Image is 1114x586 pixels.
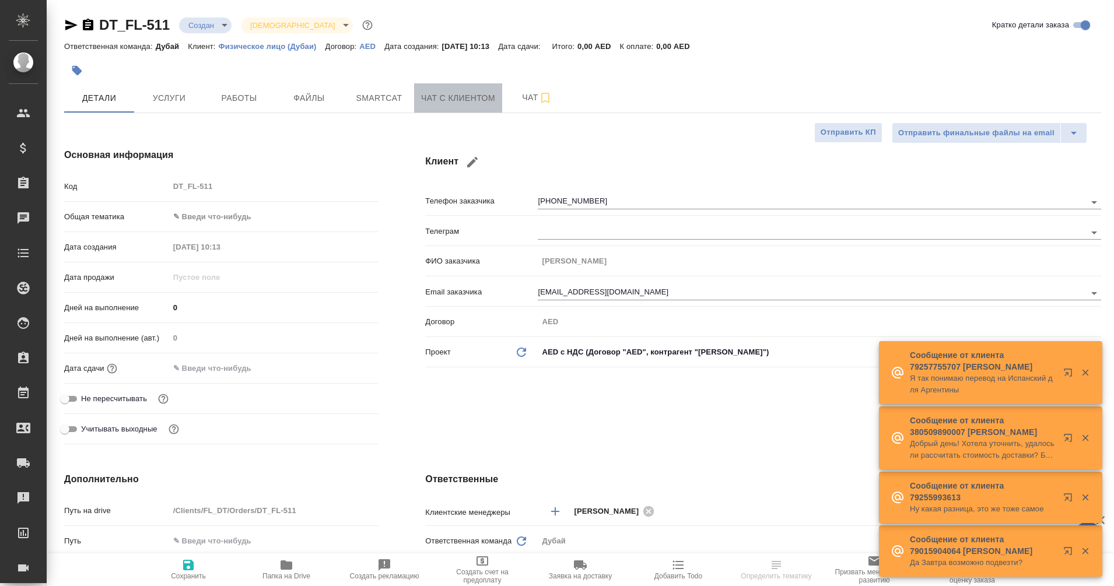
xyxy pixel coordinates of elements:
button: Сохранить [139,553,237,586]
h4: Дополнительно [64,472,379,486]
div: ✎ Введи что-нибудь [173,211,365,223]
button: Выбери, если сб и вс нужно считать рабочими днями для выполнения заказа. [166,422,181,437]
p: Дубай [156,42,188,51]
p: Дата создания: [384,42,442,51]
button: Скопировать ссылку для ЯМессенджера [64,18,78,32]
input: Пустое поле [169,178,379,195]
p: Путь [64,535,169,547]
p: К оплате: [620,42,657,51]
div: split button [892,122,1087,143]
button: Открыть в новой вкладке [1056,361,1084,389]
p: Я так понимаю перевод на Испанский для Аргентины [910,373,1056,396]
p: Договор: [325,42,360,51]
p: Дата создания [64,241,169,253]
p: [DATE] 10:13 [442,42,499,51]
span: Сохранить [171,572,206,580]
button: Скопировать ссылку [81,18,95,32]
span: Определить тематику [741,572,811,580]
button: Доп статусы указывают на важность/срочность заказа [360,17,375,33]
span: Файлы [281,91,337,106]
div: Создан [241,17,352,33]
input: Пустое поле [169,238,271,255]
span: Создать счет на предоплату [440,568,524,584]
p: Итого: [552,42,577,51]
p: Ну какая разница, это же тоже самое [910,503,1056,515]
button: Если добавить услуги и заполнить их объемом, то дата рассчитается автоматически [104,361,120,376]
div: Создан [179,17,232,33]
input: Пустое поле [169,502,379,519]
div: AED с НДС (Договор "AED", контрагент "[PERSON_NAME]") [538,342,1101,362]
button: Отправить КП [814,122,882,143]
span: Детали [71,91,127,106]
span: Работы [211,91,267,106]
button: Открыть в новой вкладке [1056,539,1084,567]
p: Договор [425,316,538,328]
button: Открыть в новой вкладке [1056,426,1084,454]
span: Отправить финальные файлы на email [898,127,1055,140]
button: Закрыть [1073,367,1097,378]
p: Ответственная команда [425,535,512,547]
button: [DEMOGRAPHIC_DATA] [247,20,338,30]
button: Open [1086,224,1102,241]
span: Призвать менеджера по развитию [832,568,916,584]
span: Учитывать выходные [81,423,157,435]
button: Создать счет на предоплату [433,553,531,586]
button: Open [1086,194,1102,210]
p: Дата продажи [64,272,169,283]
p: Клиентские менеджеры [425,507,538,518]
p: Общая тематика [64,211,169,223]
a: AED [359,41,384,51]
p: Клиент: [188,42,218,51]
button: Определить тематику [727,553,825,586]
button: Отправить финальные файлы на email [892,122,1061,143]
input: ✎ Введи что-нибудь [169,360,271,377]
a: DT_FL-511 [99,17,170,33]
input: Пустое поле [169,269,271,286]
input: Пустое поле [538,252,1101,269]
p: Email заказчика [425,286,538,298]
h4: Ответственные [425,472,1101,486]
div: ✎ Введи что-нибудь [169,207,379,227]
span: Добавить Todo [654,572,702,580]
span: Отправить КП [821,126,876,139]
p: Дата сдачи [64,363,104,374]
button: Создать рекламацию [335,553,433,586]
p: Физическое лицо (Дубаи) [219,42,325,51]
p: Сообщение от клиента 380509890007 [PERSON_NAME] [910,415,1056,438]
span: Чат с клиентом [421,91,495,106]
button: Включи, если не хочешь, чтобы указанная дата сдачи изменилась после переставления заказа в 'Подтв... [156,391,171,406]
span: [PERSON_NAME] [574,506,646,517]
div: Дубай [538,531,1101,551]
div: [PERSON_NAME] [574,504,658,518]
p: Путь на drive [64,505,169,517]
span: Не пересчитывать [81,393,147,405]
button: Папка на Drive [237,553,335,586]
button: Создан [185,20,218,30]
p: ФИО заказчика [425,255,538,267]
input: ✎ Введи что-нибудь [169,299,379,316]
span: Создать рекламацию [350,572,419,580]
button: Закрыть [1073,546,1097,556]
p: Дней на выполнение [64,302,169,314]
button: Закрыть [1073,492,1097,503]
svg: Подписаться [538,91,552,105]
p: 0,00 AED [656,42,698,51]
p: Проект [425,346,451,358]
button: Открыть в новой вкладке [1056,486,1084,514]
p: Добрый день! Хотела уточнить, удалось ли рассчитать стоимость доставки? Буду признательна, если смо [910,438,1056,461]
button: Заявка на доставку [531,553,629,586]
span: Заявка на доставку [549,572,612,580]
p: Телеграм [425,226,538,237]
span: Smartcat [351,91,407,106]
button: Добавить Todo [629,553,727,586]
span: Кратко детали заказа [992,19,1069,31]
h4: Основная информация [64,148,379,162]
input: Пустое поле [538,313,1101,330]
p: Дата сдачи: [498,42,543,51]
input: Пустое поле [169,329,379,346]
button: Добавить тэг [64,58,90,83]
p: Сообщение от клиента 79257755707 [PERSON_NAME] [910,349,1056,373]
span: Чат [509,90,565,105]
p: Сообщение от клиента 79015904064 [PERSON_NAME] [910,534,1056,557]
p: Да Завтра возможно подвезти? [910,557,1056,569]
